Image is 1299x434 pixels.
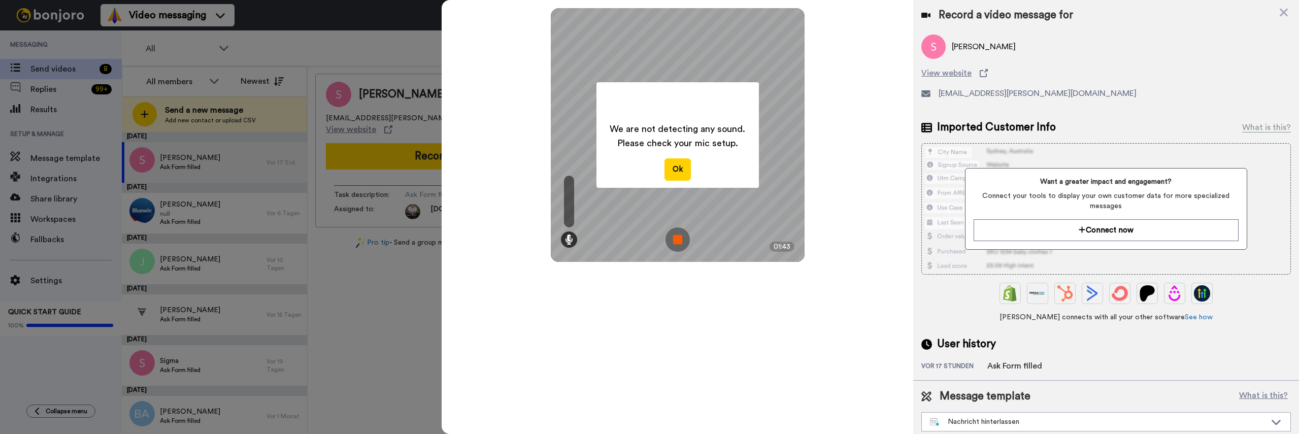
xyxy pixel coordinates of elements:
[770,242,794,252] div: 01:43
[1112,285,1128,302] img: ConvertKit
[921,362,987,372] div: vor 17 Stunden
[921,312,1291,322] span: [PERSON_NAME] connects with all your other software
[937,120,1056,135] span: Imported Customer Info
[987,360,1042,372] div: Ask Form filled
[921,67,1291,79] a: View website
[930,417,1266,427] div: Nachricht hinterlassen
[937,337,996,352] span: User history
[939,87,1137,99] span: [EMAIL_ADDRESS][PERSON_NAME][DOMAIN_NAME]
[664,158,691,180] button: Ok
[1139,285,1155,302] img: Patreon
[974,219,1238,241] button: Connect now
[1194,285,1210,302] img: GoHighLevel
[1029,285,1046,302] img: Ontraport
[610,136,745,150] span: Please check your mic setup.
[1057,285,1073,302] img: Hubspot
[1242,121,1291,133] div: What is this?
[1084,285,1101,302] img: ActiveCampaign
[974,191,1238,211] span: Connect your tools to display your own customer data for more specialized messages
[1236,389,1291,404] button: What is this?
[1167,285,1183,302] img: Drip
[665,227,690,252] img: ic_record_stop.svg
[974,177,1238,187] span: Want a greater impact and engagement?
[610,122,745,136] span: We are not detecting any sound.
[940,389,1030,404] span: Message template
[1185,314,1213,321] a: See how
[930,418,940,426] img: nextgen-template.svg
[921,67,972,79] span: View website
[1002,285,1018,302] img: Shopify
